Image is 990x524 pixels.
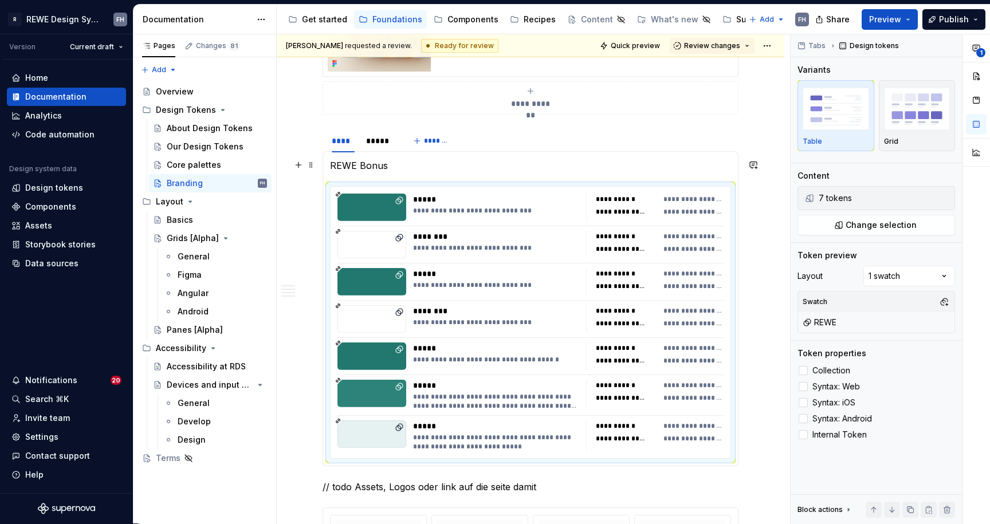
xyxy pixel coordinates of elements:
[137,339,272,357] div: Accessibility
[148,174,272,192] a: BrandingFH
[797,64,831,76] div: Variants
[178,287,209,299] div: Angular
[25,469,44,480] div: Help
[178,416,211,427] div: Develop
[862,9,918,30] button: Preview
[25,393,69,405] div: Search ⌘K
[505,10,560,29] a: Recipes
[524,14,556,25] div: Recipes
[178,269,202,281] div: Figma
[879,80,956,151] button: placeholderGrid
[810,9,857,30] button: Share
[421,39,498,53] div: Ready for review
[137,62,180,78] button: Add
[284,10,352,29] a: Get started
[156,452,180,464] div: Terms
[178,251,210,262] div: General
[9,42,36,52] div: Version
[884,137,898,146] p: Grid
[760,15,774,24] span: Add
[26,14,100,25] div: REWE Design System
[302,14,347,25] div: Get started
[922,9,985,30] button: Publish
[797,505,843,514] div: Block actions
[7,125,126,144] a: Code automation
[797,250,857,261] div: Token preview
[137,82,272,101] a: Overview
[167,214,193,226] div: Basics
[25,91,87,103] div: Documentation
[159,247,272,266] a: General
[736,14,768,25] div: Support
[116,15,124,24] div: FH
[25,72,48,84] div: Home
[7,198,126,216] a: Components
[808,41,826,50] span: Tabs
[846,219,917,231] span: Change selection
[797,170,830,182] div: Content
[159,431,272,449] a: Design
[196,41,239,50] div: Changes
[159,284,272,302] a: Angular
[167,324,223,336] div: Panes [Alpha]
[7,390,126,408] button: Search ⌘K
[611,41,660,50] span: Quick preview
[7,447,126,465] button: Contact support
[152,65,166,74] span: Add
[25,239,96,250] div: Storybook stories
[137,449,272,467] a: Terms
[7,88,126,106] a: Documentation
[803,137,822,146] p: Table
[819,192,952,204] div: 7 tokens
[167,141,243,152] div: Our Design Tokens
[25,431,58,443] div: Settings
[812,382,860,391] span: Syntax: Web
[70,42,114,52] span: Current draft
[7,216,126,235] a: Assets
[800,294,830,310] div: Swatch
[798,15,806,24] div: FH
[25,220,52,231] div: Assets
[869,14,901,25] span: Preview
[794,38,831,54] button: Tabs
[25,201,76,212] div: Components
[372,14,422,25] div: Foundations
[8,13,22,26] div: R
[148,156,272,174] a: Core palettes
[563,10,630,29] a: Content
[826,14,850,25] span: Share
[286,41,412,50] span: requested a review.
[7,409,126,427] a: Invite team
[25,129,95,140] div: Code automation
[159,412,272,431] a: Develop
[25,412,70,424] div: Invite team
[670,38,755,54] button: Review changes
[229,41,239,50] span: 81
[286,41,343,50] span: [PERSON_NAME]
[111,376,121,385] span: 20
[323,480,738,494] p: // todo Assets, Logos oder link auf die seite damit
[142,41,175,50] div: Pages
[803,317,836,328] div: REWE
[25,258,78,269] div: Data sources
[167,379,253,391] div: Devices and input methods
[137,192,272,211] div: Layout
[137,82,272,467] div: Page tree
[884,88,950,129] img: placeholder
[25,450,90,462] div: Contact support
[156,86,194,97] div: Overview
[976,48,985,57] span: 1
[148,119,272,137] a: About Design Tokens
[581,14,613,25] div: Content
[284,8,743,31] div: Page tree
[812,414,872,423] span: Syntax: Android
[260,178,265,189] div: FH
[38,503,95,514] svg: Supernova Logo
[447,14,498,25] div: Components
[354,10,427,29] a: Foundations
[745,11,788,27] button: Add
[812,398,855,407] span: Syntax: iOS
[167,233,219,244] div: Grids [Alpha]
[9,164,77,174] div: Design system data
[7,107,126,125] a: Analytics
